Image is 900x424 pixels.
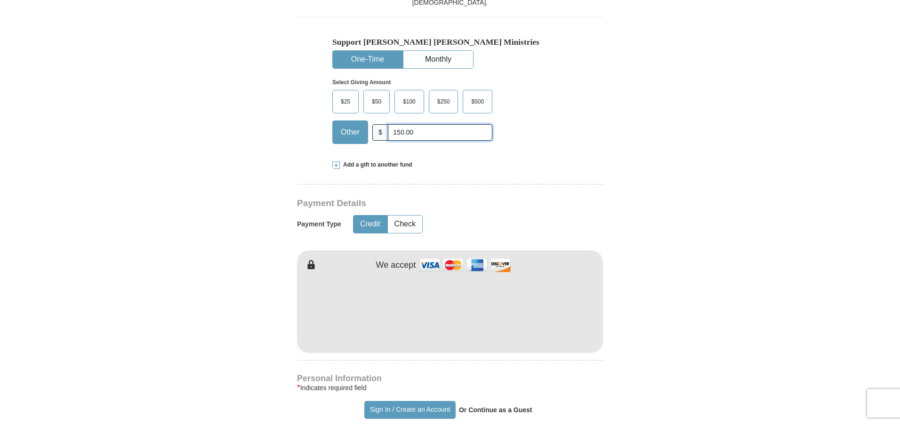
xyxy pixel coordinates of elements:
span: $25 [336,95,355,109]
button: Check [388,216,422,233]
h5: Payment Type [297,220,341,228]
button: Monthly [403,51,473,68]
span: Add a gift to another fund [340,161,412,169]
h4: Personal Information [297,375,603,382]
span: $100 [398,95,420,109]
button: Sign In / Create an Account [364,401,455,419]
button: Credit [354,216,387,233]
span: $250 [433,95,455,109]
h5: Support [PERSON_NAME] [PERSON_NAME] Ministries [332,37,568,47]
h4: We accept [376,260,416,271]
h3: Payment Details [297,198,537,209]
span: $500 [466,95,489,109]
img: credit cards accepted [418,255,512,275]
span: Other [336,125,364,139]
strong: Or Continue as a Guest [459,406,532,414]
strong: Select Giving Amount [332,79,391,86]
button: One-Time [333,51,402,68]
span: $ [372,124,388,141]
div: Indicates required field [297,382,603,393]
input: Other Amount [388,124,492,141]
span: $50 [367,95,386,109]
